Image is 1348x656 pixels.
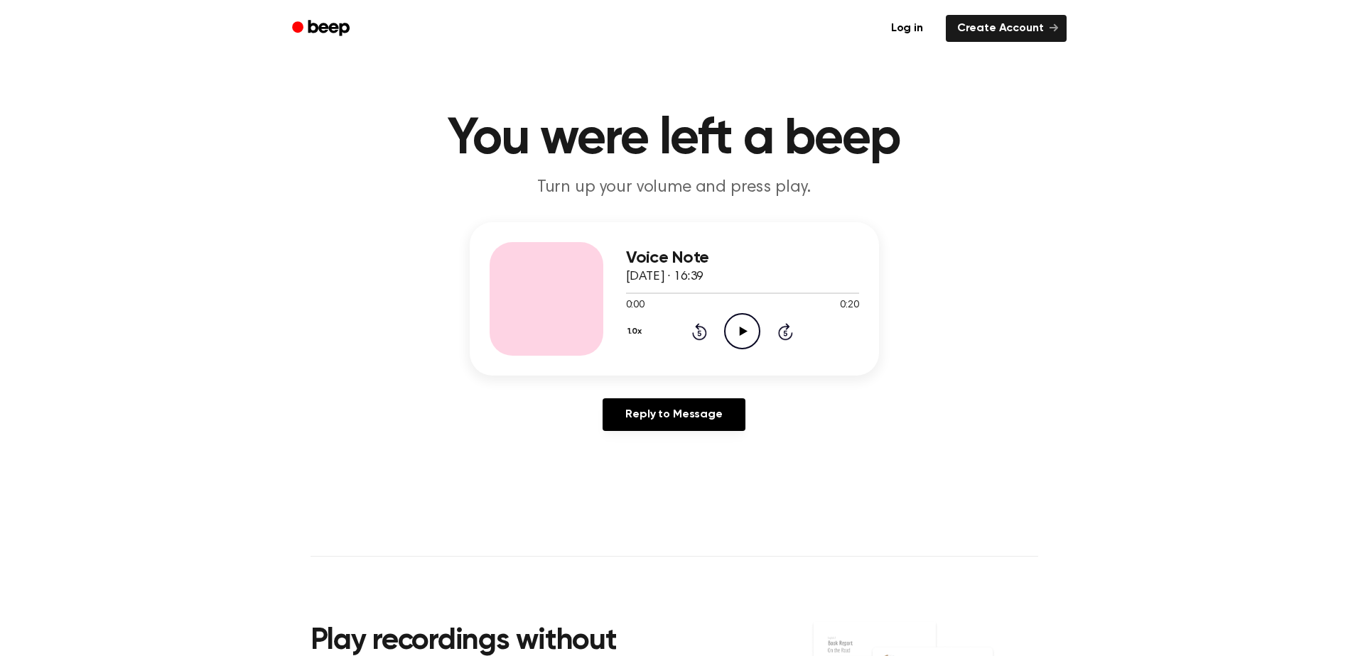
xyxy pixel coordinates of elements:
button: 1.0x [626,319,647,344]
a: Reply to Message [603,398,745,431]
a: Beep [282,15,362,43]
a: Create Account [946,15,1067,42]
h3: Voice Note [626,248,859,268]
span: 0:20 [840,298,858,313]
span: 0:00 [626,298,645,313]
h1: You were left a beep [311,114,1038,165]
span: [DATE] · 16:39 [626,270,704,283]
a: Log in [877,12,937,45]
p: Turn up your volume and press play. [401,176,947,199]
